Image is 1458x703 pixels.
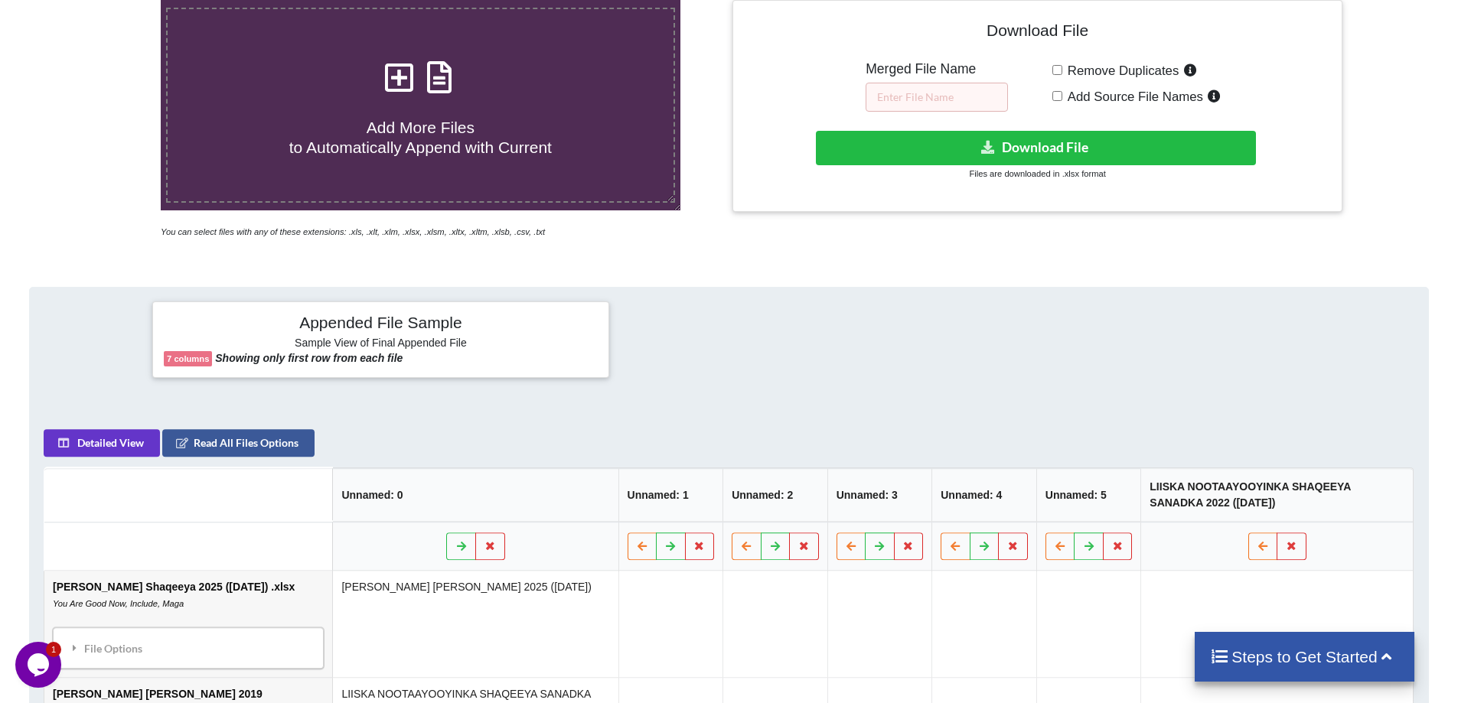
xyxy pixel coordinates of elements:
[866,61,1008,77] h5: Merged File Name
[164,313,598,334] h4: Appended File Sample
[722,468,827,522] th: Unnamed: 2
[1062,90,1203,104] span: Add Source File Names
[44,429,160,457] button: Detailed View
[333,571,618,677] td: [PERSON_NAME] [PERSON_NAME] 2025 ([DATE])
[969,169,1105,178] small: Files are downloaded in .xlsx format
[744,11,1330,55] h4: Download File
[816,131,1256,165] button: Download File
[289,119,552,155] span: Add More Files to Automatically Append with Current
[167,354,209,363] b: 7 columns
[164,337,598,352] h6: Sample View of Final Appended File
[1141,468,1414,522] th: LIISKA NOOTAAYOOYINKA SHAQEEYA SANADKA 2022 ([DATE])
[57,632,319,664] div: File Options
[162,429,315,457] button: Read All Files Options
[866,83,1008,112] input: Enter File Name
[1036,468,1141,522] th: Unnamed: 5
[161,227,545,236] i: You can select files with any of these extensions: .xls, .xlt, .xlm, .xlsx, .xlsm, .xltx, .xltm, ...
[932,468,1037,522] th: Unnamed: 4
[1062,63,1179,78] span: Remove Duplicates
[15,642,64,688] iframe: chat widget
[44,571,332,677] td: [PERSON_NAME] Shaqeeya 2025 ([DATE]) .xlsx
[618,468,723,522] th: Unnamed: 1
[827,468,932,522] th: Unnamed: 3
[215,352,403,364] b: Showing only first row from each file
[53,599,184,608] i: You Are Good Now, Include, Maga
[1210,647,1399,666] h4: Steps to Get Started
[333,468,618,522] th: Unnamed: 0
